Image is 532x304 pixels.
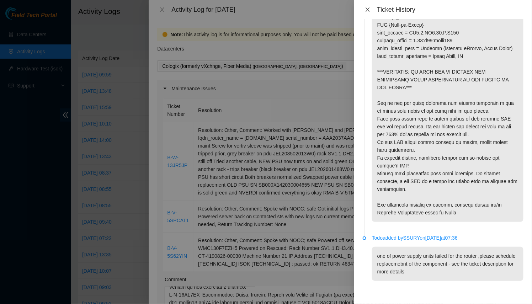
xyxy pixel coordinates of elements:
p: Todo added by SSURY on [DATE] at 07:36 [372,234,523,242]
button: Close [363,6,373,13]
p: one of power supply units failed for the router ,please schedule replacemebnt of the component - ... [372,247,523,281]
div: Ticket History [377,6,523,14]
span: close [365,7,371,12]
